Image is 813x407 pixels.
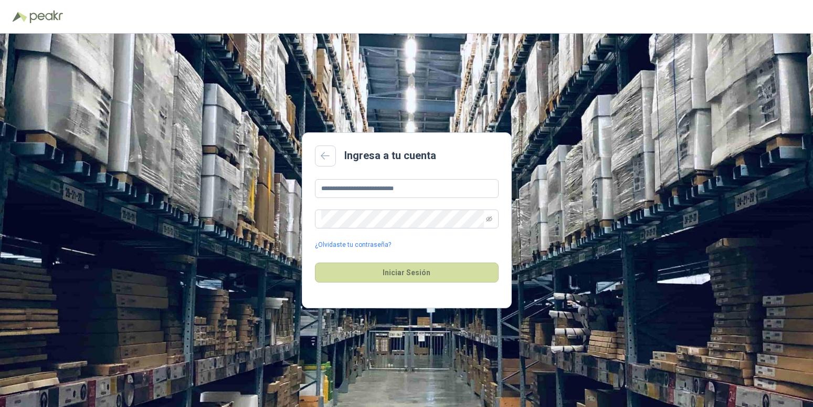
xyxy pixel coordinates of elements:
[29,11,63,23] img: Peakr
[344,148,436,164] h2: Ingresa a tu cuenta
[315,263,499,283] button: Iniciar Sesión
[486,216,492,222] span: eye-invisible
[315,240,391,250] a: ¿Olvidaste tu contraseña?
[13,12,27,22] img: Logo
